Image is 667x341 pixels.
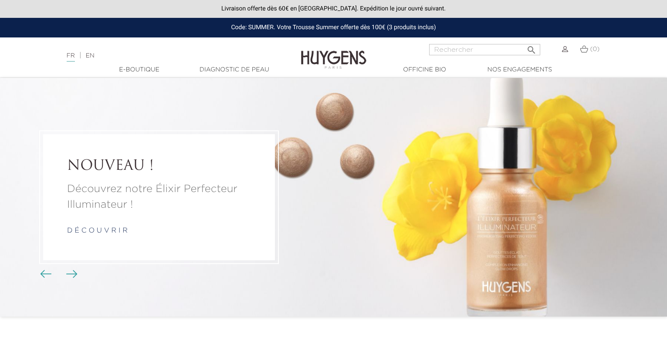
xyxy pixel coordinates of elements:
a: FR [67,53,75,62]
a: NOUVEAU ! [67,158,251,175]
div: | [62,51,271,61]
span: (0) [590,46,599,52]
a: Découvrez notre Élixir Perfecteur Illuminateur ! [67,182,251,213]
button:  [524,41,539,53]
a: E-Boutique [96,65,183,74]
i:  [526,42,537,53]
a: EN [85,53,94,59]
a: d é c o u v r i r [67,228,128,235]
div: Boutons du carrousel [44,268,72,281]
a: Nos engagements [476,65,563,74]
a: Diagnostic de peau [191,65,278,74]
a: Officine Bio [381,65,468,74]
img: Huygens [301,37,366,70]
input: Rechercher [429,44,540,55]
